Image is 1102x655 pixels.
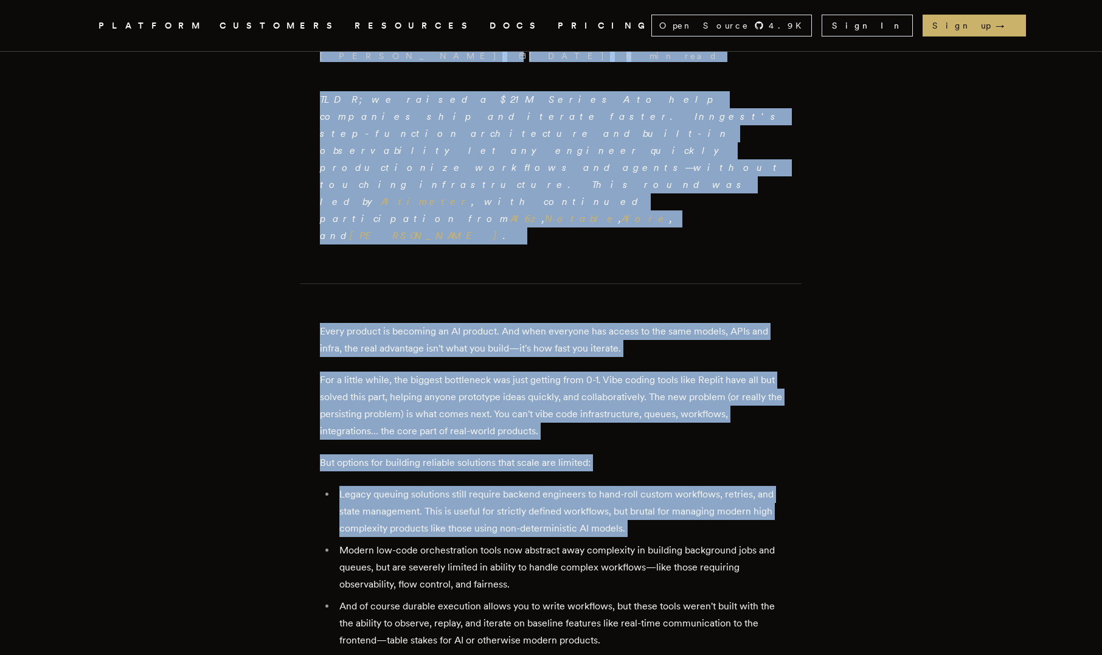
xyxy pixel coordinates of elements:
[822,15,913,36] a: Sign In
[490,18,543,33] a: DOCS
[996,19,1016,32] span: →
[336,486,782,537] li: Legacy queuing solutions still require backend engineers to hand-roll custom workflows, retries, ...
[545,213,619,224] a: Notable
[320,323,782,357] p: Every product is becoming an AI product. And when everyone has access to the same models, APIs an...
[320,50,782,62] p: · ·
[659,19,749,32] span: Open Source
[626,50,718,62] span: 6 min read
[320,454,782,471] p: But options for building reliable solutions that scale are limited:
[355,18,475,33] button: RESOURCES
[769,19,809,32] span: 4.9 K
[519,50,605,62] span: [DATE]
[220,18,340,33] a: CUSTOMERS
[320,94,782,241] em: TLDR; we raised a $21M Series A to help companies ship and iterate faster. Inngest's step-functio...
[320,372,782,440] p: For a little while, the biggest bottleneck was just getting from 0-1. Vibe coding tools like Repl...
[622,213,670,224] a: Afore
[558,18,651,33] a: PRICING
[99,18,205,33] button: PLATFORM
[923,15,1026,36] a: Sign up
[336,542,782,593] li: Modern low-code orchestration tools now abstract away complexity in building background jobs and ...
[336,598,782,649] li: And of course durable execution allows you to write workflows, but these tools weren't built with...
[350,230,503,241] a: [PERSON_NAME]
[381,196,471,207] a: Altimeter
[320,50,497,62] a: [PERSON_NAME]
[510,213,542,224] a: A16z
